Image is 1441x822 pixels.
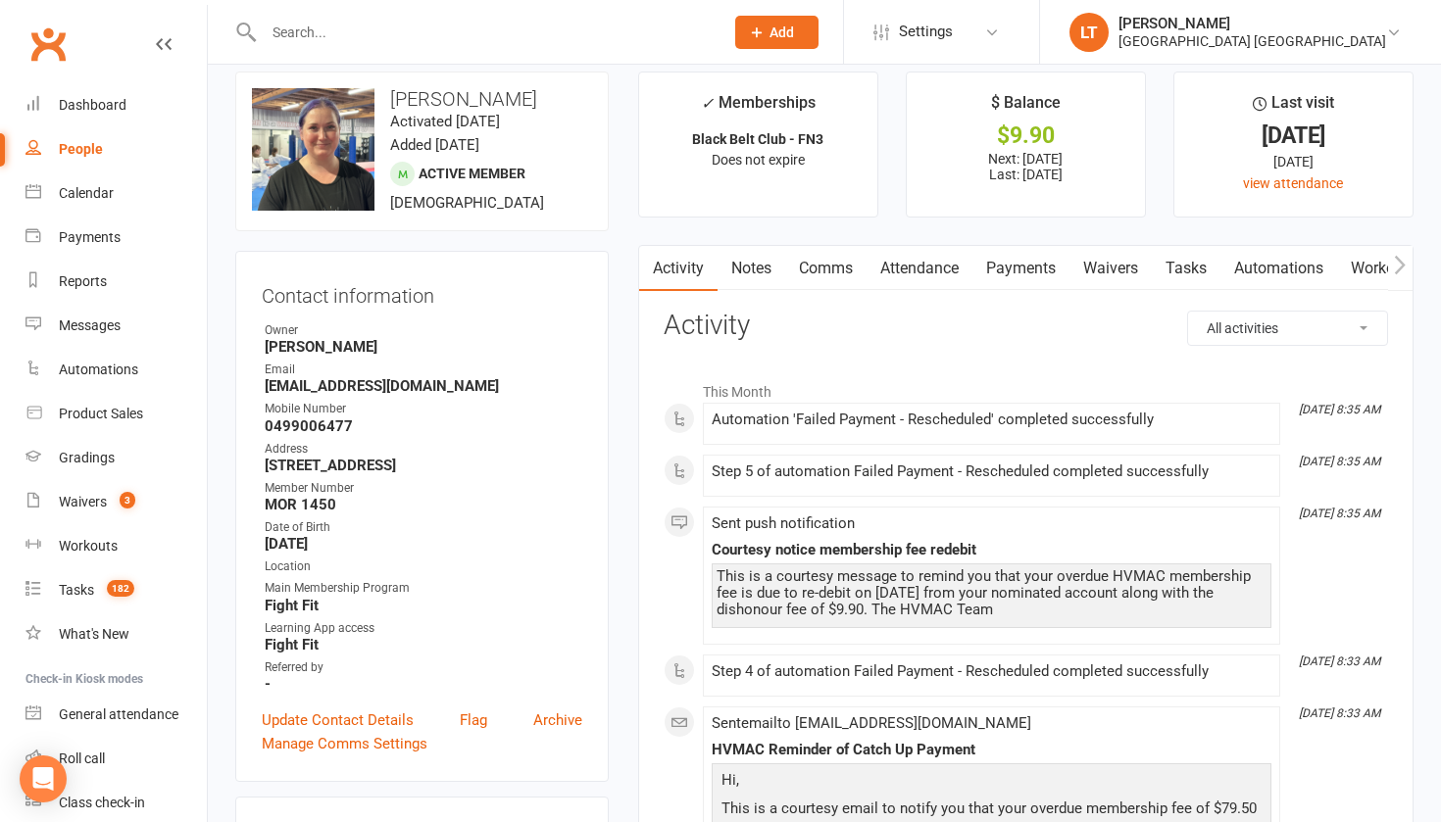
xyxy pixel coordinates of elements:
[712,152,805,168] span: Does not expire
[59,750,105,766] div: Roll call
[1192,151,1395,172] div: [DATE]
[59,706,178,722] div: General attendance
[717,768,1267,797] p: Hi,
[25,171,207,216] a: Calendar
[390,136,479,154] time: Added [DATE]
[265,557,582,576] div: Location
[265,417,582,435] strong: 0499006477
[24,20,73,69] a: Clubworx
[59,582,94,598] div: Tasks
[265,361,582,379] div: Email
[1299,706,1380,720] i: [DATE] 8:33 AM
[1152,246,1220,291] a: Tasks
[265,658,582,677] div: Referred by
[59,97,126,113] div: Dashboard
[712,411,1271,428] div: Automation 'Failed Payment - Rescheduled' completed successfully
[25,304,207,348] a: Messages
[262,277,582,307] h3: Contact information
[265,377,582,395] strong: [EMAIL_ADDRESS][DOMAIN_NAME]
[265,535,582,553] strong: [DATE]
[59,362,138,377] div: Automations
[972,246,1069,291] a: Payments
[265,597,582,614] strong: Fight Fit
[1243,175,1343,191] a: view attendance
[25,260,207,304] a: Reports
[712,714,1031,732] span: Sent email to [EMAIL_ADDRESS][DOMAIN_NAME]
[717,568,1267,618] div: This is a courtesy message to remind you that your overdue HVMAC membership fee is due to re-debi...
[899,10,953,54] span: Settings
[265,400,582,418] div: Mobile Number
[664,371,1388,403] li: This Month
[265,636,582,653] strong: Fight Fit
[1299,403,1380,416] i: [DATE] 8:35 AM
[59,185,114,201] div: Calendar
[692,131,823,147] strong: Black Belt Club - FN3
[25,612,207,656] a: What's New
[20,755,67,802] div: Open Intercom Messenger
[712,542,1271,558] div: Courtesy notice membership fee redebit
[59,450,115,465] div: Gradings
[25,737,207,781] a: Roll call
[265,457,582,474] strong: [STREET_ADDRESS]
[1299,507,1380,520] i: [DATE] 8:35 AM
[120,492,135,508] span: 3
[1220,246,1337,291] a: Automations
[59,141,103,157] div: People
[25,524,207,568] a: Workouts
[59,538,118,554] div: Workouts
[252,88,374,211] img: image1681980254.png
[785,246,867,291] a: Comms
[265,619,582,638] div: Learning App access
[712,514,855,532] span: Sent push notification
[59,795,145,810] div: Class check-in
[770,24,794,40] span: Add
[924,125,1127,146] div: $9.90
[712,742,1271,758] div: HVMAC Reminder of Catch Up Payment
[991,90,1061,125] div: $ Balance
[1069,13,1109,52] div: LT
[1118,32,1386,50] div: [GEOGRAPHIC_DATA] [GEOGRAPHIC_DATA]
[25,480,207,524] a: Waivers 3
[25,693,207,737] a: General attendance kiosk mode
[867,246,972,291] a: Attendance
[25,348,207,392] a: Automations
[460,708,487,732] a: Flag
[1299,455,1380,468] i: [DATE] 8:35 AM
[25,127,207,171] a: People
[265,518,582,537] div: Date of Birth
[25,392,207,436] a: Product Sales
[701,90,816,126] div: Memberships
[735,16,819,49] button: Add
[265,338,582,356] strong: [PERSON_NAME]
[59,626,129,642] div: What's New
[712,463,1271,480] div: Step 5 of automation Failed Payment - Rescheduled completed successfully
[59,406,143,421] div: Product Sales
[59,317,121,333] div: Messages
[1253,90,1334,125] div: Last visit
[265,479,582,498] div: Member Number
[265,579,582,598] div: Main Membership Program
[59,494,107,509] div: Waivers
[390,194,544,212] span: [DEMOGRAPHIC_DATA]
[265,496,582,513] strong: MOR 1450
[533,708,582,732] a: Archive
[25,83,207,127] a: Dashboard
[265,440,582,459] div: Address
[419,166,525,181] span: Active member
[1337,246,1430,291] a: Workouts
[252,88,592,110] h3: [PERSON_NAME]
[262,708,414,732] a: Update Contact Details
[59,229,121,245] div: Payments
[924,151,1127,182] p: Next: [DATE] Last: [DATE]
[59,273,107,289] div: Reports
[701,94,714,113] i: ✓
[25,436,207,480] a: Gradings
[718,246,785,291] a: Notes
[1299,654,1380,668] i: [DATE] 8:33 AM
[265,675,582,693] strong: -
[265,321,582,340] div: Owner
[712,663,1271,680] div: Step 4 of automation Failed Payment - Rescheduled completed successfully
[639,246,718,291] a: Activity
[1069,246,1152,291] a: Waivers
[390,113,500,130] time: Activated [DATE]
